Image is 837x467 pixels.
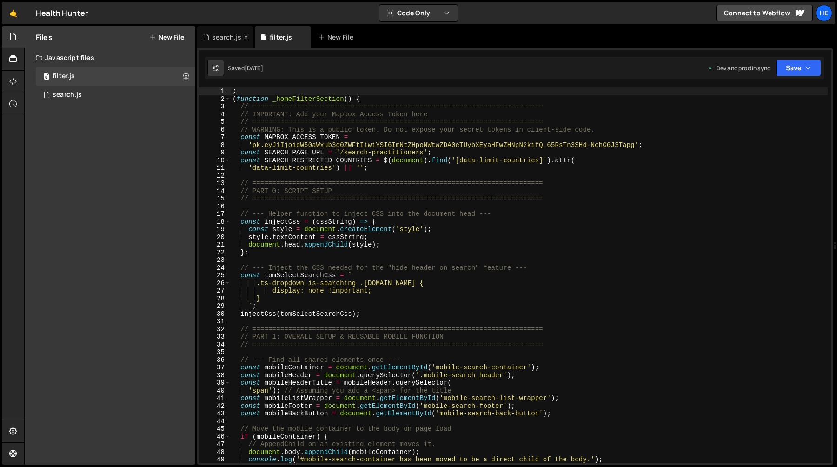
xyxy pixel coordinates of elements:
[199,433,231,441] div: 46
[199,440,231,448] div: 47
[199,149,231,157] div: 9
[199,164,231,172] div: 11
[270,33,292,42] div: filter.js
[199,126,231,134] div: 6
[199,310,231,318] div: 30
[199,326,231,334] div: 32
[36,86,195,104] div: 16494/45041.js
[199,379,231,387] div: 39
[53,91,82,99] div: search.js
[199,264,231,272] div: 24
[199,210,231,218] div: 17
[707,64,771,72] div: Dev and prod in sync
[199,333,231,341] div: 33
[199,418,231,426] div: 44
[199,241,231,249] div: 21
[199,226,231,233] div: 19
[245,64,263,72] div: [DATE]
[199,372,231,380] div: 38
[199,118,231,126] div: 5
[199,302,231,310] div: 29
[199,218,231,226] div: 18
[199,348,231,356] div: 35
[199,364,231,372] div: 37
[199,256,231,264] div: 23
[228,64,263,72] div: Saved
[199,356,231,364] div: 36
[212,33,241,42] div: search.js
[199,157,231,165] div: 10
[199,295,231,303] div: 28
[199,249,231,257] div: 22
[716,5,813,21] a: Connect to Webflow
[53,72,75,80] div: filter.js
[199,456,231,464] div: 49
[199,448,231,456] div: 48
[816,5,832,21] a: He
[199,111,231,119] div: 4
[199,394,231,402] div: 41
[36,32,53,42] h2: Files
[199,95,231,103] div: 2
[199,280,231,287] div: 26
[199,425,231,433] div: 45
[199,318,231,326] div: 31
[199,141,231,149] div: 8
[25,48,195,67] div: Javascript files
[199,402,231,410] div: 42
[199,195,231,203] div: 15
[44,73,49,81] span: 0
[36,67,195,86] div: 16494/44708.js
[199,287,231,295] div: 27
[36,7,88,19] div: Health Hunter
[379,5,458,21] button: Code Only
[199,187,231,195] div: 14
[2,2,25,24] a: 🤙
[199,233,231,241] div: 20
[199,133,231,141] div: 7
[776,60,821,76] button: Save
[149,33,184,41] button: New File
[199,387,231,395] div: 40
[199,172,231,180] div: 12
[199,341,231,349] div: 34
[199,103,231,111] div: 3
[199,87,231,95] div: 1
[199,272,231,280] div: 25
[199,203,231,211] div: 16
[199,180,231,187] div: 13
[318,33,357,42] div: New File
[199,410,231,418] div: 43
